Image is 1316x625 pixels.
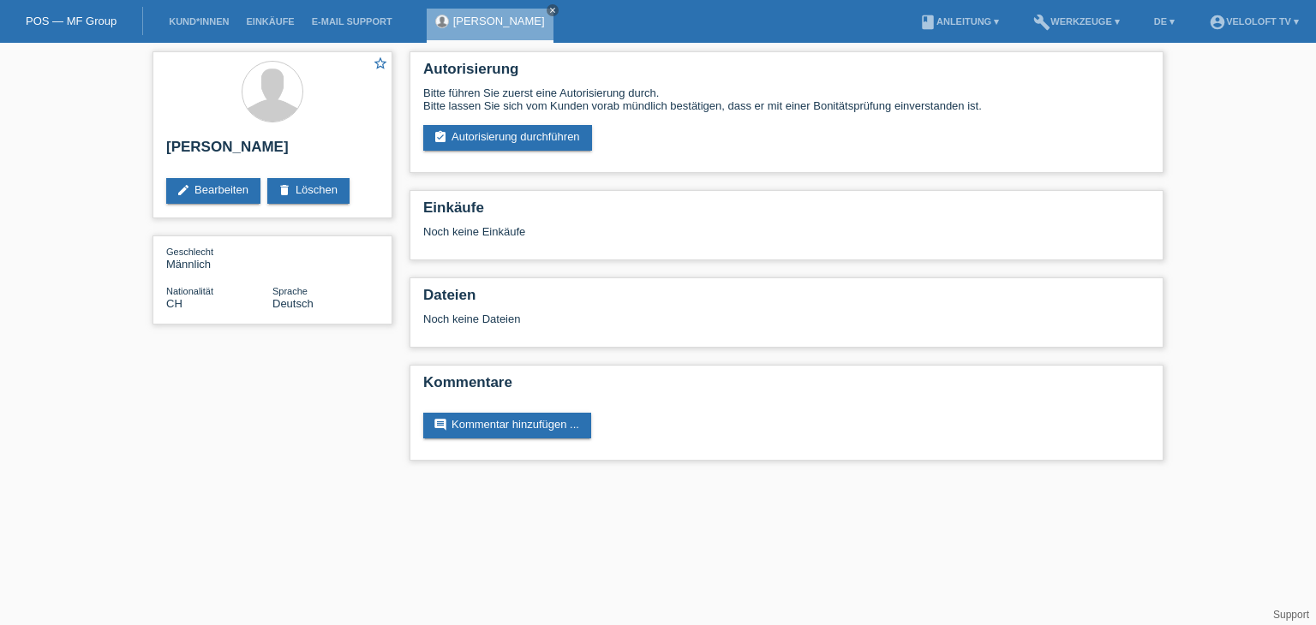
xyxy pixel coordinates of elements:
i: delete [278,183,291,197]
a: bookAnleitung ▾ [911,16,1008,27]
a: Einkäufe [237,16,302,27]
h2: Autorisierung [423,61,1150,86]
a: close [547,4,559,16]
a: assignment_turned_inAutorisierung durchführen [423,125,592,151]
span: Nationalität [166,286,213,296]
span: Sprache [272,286,308,296]
i: comment [434,418,447,432]
a: E-Mail Support [303,16,401,27]
a: deleteLöschen [267,178,350,204]
span: Schweiz [166,297,182,310]
a: editBearbeiten [166,178,260,204]
span: Deutsch [272,297,314,310]
a: DE ▾ [1146,16,1183,27]
i: edit [176,183,190,197]
h2: [PERSON_NAME] [166,139,379,164]
i: star_border [373,56,388,71]
i: close [548,6,557,15]
i: build [1033,14,1050,31]
div: Männlich [166,245,272,271]
a: account_circleVeloLoft TV ▾ [1200,16,1307,27]
a: Kund*innen [160,16,237,27]
i: assignment_turned_in [434,130,447,144]
div: Noch keine Einkäufe [423,225,1150,251]
a: POS — MF Group [26,15,117,27]
h2: Einkäufe [423,199,1150,225]
div: Bitte führen Sie zuerst eine Autorisierung durch. Bitte lassen Sie sich vom Kunden vorab mündlich... [423,86,1150,112]
div: Noch keine Dateien [423,312,947,325]
i: book [919,14,936,31]
i: account_circle [1209,14,1226,31]
h2: Dateien [423,287,1150,312]
h2: Kommentare [423,374,1150,400]
span: Geschlecht [166,247,213,257]
a: buildWerkzeuge ▾ [1025,16,1128,27]
a: Support [1273,609,1309,621]
a: [PERSON_NAME] [453,15,545,27]
a: star_border [373,56,388,74]
a: commentKommentar hinzufügen ... [423,413,591,438]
